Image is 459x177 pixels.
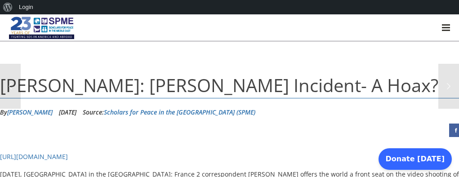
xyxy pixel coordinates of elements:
div: Source: [83,106,255,119]
li: [DATE] [59,106,76,119]
a: Scholars for Peace in the [GEOGRAPHIC_DATA] (SPME) [104,108,255,116]
img: SPME [9,14,74,41]
a: [PERSON_NAME] [7,108,53,116]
